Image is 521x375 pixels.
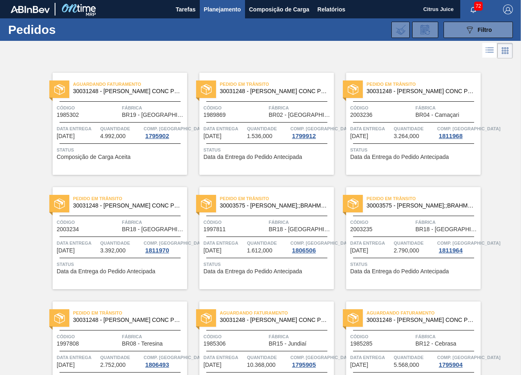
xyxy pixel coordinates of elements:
span: Código [350,333,413,341]
div: 1799912 [290,133,317,139]
img: status [54,313,65,324]
span: Código [203,104,267,112]
span: BR02 - Sergipe [269,112,332,118]
span: Data da Entrega do Pedido Antecipada [350,154,449,160]
span: Código [350,104,413,112]
span: Aguardando Faturamento [366,309,481,317]
span: Data da Entrega do Pedido Antecipada [57,268,155,275]
img: status [348,199,358,209]
span: Data entrega [57,239,98,247]
span: Código [350,218,413,226]
a: Comp. [GEOGRAPHIC_DATA]1811964 [437,239,479,254]
a: Comp. [GEOGRAPHIC_DATA]1811970 [143,239,185,254]
a: statusPedido em Trânsito30003575 - [PERSON_NAME];;BRAHMA;BOMBONA 62KG;Código1997811FábricaBR18 - ... [187,187,334,289]
span: Data entrega [203,239,245,247]
span: Status [203,146,332,154]
span: Status [203,260,332,268]
span: 12/08/2025 [350,248,368,254]
a: statusPedido em Trânsito30031248 - [PERSON_NAME] CONC PRESV 63 5 KGCódigo1989869FábricaBR02 - [GE... [187,73,334,175]
span: 06/08/2025 [57,133,75,139]
span: 1997808 [57,341,79,347]
div: 1795904 [437,362,464,368]
a: statusAguardando Faturamento30031248 - [PERSON_NAME] CONC PRESV 63 5 KGCódigo1985302FábricaBR19 -... [40,73,187,175]
span: Código [57,104,120,112]
span: Status [350,260,479,268]
span: 3.264,000 [394,133,419,139]
div: Solicitação de Revisão de Pedidos [412,22,438,38]
span: Quantidade [394,125,435,133]
span: Comp. Carga [290,125,353,133]
span: Data entrega [203,125,245,133]
span: 1.612,000 [247,248,272,254]
span: 13/08/2025 [350,362,368,368]
span: 5.568,000 [394,362,419,368]
span: Tarefas [176,4,196,14]
span: Fábrica [122,218,185,226]
span: Fábrica [269,218,332,226]
span: Status [350,146,479,154]
span: 10.368,000 [247,362,276,368]
span: Quantidade [394,239,435,247]
div: 1811964 [437,247,464,254]
img: status [348,313,358,324]
span: Data da Entrega do Pedido Antecipada [350,268,449,275]
span: 30031248 - SUCO LARANJA CONC PRESV 63 5 KG [220,88,327,94]
span: Composição de Carga Aceita [57,154,130,160]
a: Comp. [GEOGRAPHIC_DATA]1799912 [290,125,332,139]
span: Data da Entrega do Pedido Antecipada [203,268,302,275]
div: 1806506 [290,247,317,254]
span: 12/08/2025 [203,133,221,139]
span: Quantidade [100,239,142,247]
img: status [54,199,65,209]
span: 2003234 [57,226,79,232]
a: statusPedido em Trânsito30031248 - [PERSON_NAME] CONC PRESV 63 5 KGCódigo2003234FábricaBR18 - [GE... [40,187,187,289]
span: Quantidade [100,353,142,362]
div: 1795902 [143,133,170,139]
span: Fábrica [122,333,185,341]
span: Fábrica [269,333,332,341]
span: 4.992,000 [100,133,126,139]
span: Data entrega [57,353,98,362]
div: Visão em Lista [482,43,497,58]
span: 30003575 - SUCO CONCENT LIMAO;;BRAHMA;BOMBONA 62KG; [220,203,327,209]
span: Data da Entrega do Pedido Antecipada [203,154,302,160]
span: Comp. Carga [437,353,500,362]
span: Quantidade [100,125,142,133]
span: Data entrega [350,125,392,133]
span: BR15 - Jundiaí [269,341,307,347]
img: status [348,84,358,95]
a: Comp. [GEOGRAPHIC_DATA]1806506 [290,239,332,254]
span: 30031248 - SUCO LARANJA CONC PRESV 63 5 KG [73,88,181,94]
span: 30031248 - SUCO LARANJA CONC PRESV 63 5 KG [366,88,474,94]
span: 1997811 [203,226,226,232]
h1: Pedidos [8,25,121,34]
span: Filtro [478,27,492,33]
span: Fábrica [122,104,185,112]
div: 1806493 [143,362,170,368]
span: Data entrega [350,353,392,362]
span: BR12 - Cebrasa [415,341,456,347]
span: 1985302 [57,112,79,118]
span: BR18 - Pernambuco [269,226,332,232]
a: Comp. [GEOGRAPHIC_DATA]1795904 [437,353,479,368]
div: 1811968 [437,133,464,139]
span: Fábrica [415,218,479,226]
span: Aguardando Faturamento [73,80,187,88]
span: Quantidade [247,353,289,362]
div: Visão em Cards [497,43,513,58]
span: BR08 - Teresina [122,341,163,347]
span: 2.790,000 [394,248,419,254]
span: Pedido em Trânsito [366,194,481,203]
a: statusPedido em Trânsito30003575 - [PERSON_NAME];;BRAHMA;BOMBONA 62KG;Código2003235FábricaBR18 - ... [334,187,481,289]
span: Pedido em Trânsito [220,80,334,88]
span: BR04 - Camaçari [415,112,459,118]
a: Comp. [GEOGRAPHIC_DATA]1811968 [437,125,479,139]
img: status [201,199,212,209]
span: 1.536,000 [247,133,272,139]
a: statusPedido em Trânsito30031248 - [PERSON_NAME] CONC PRESV 63 5 KGCódigo2003236FábricaBR04 - Cam... [334,73,481,175]
button: Notificações [460,4,486,15]
span: 12/08/2025 [203,248,221,254]
span: 3.392,000 [100,248,126,254]
span: BR18 - Pernambuco [415,226,479,232]
img: status [201,313,212,324]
